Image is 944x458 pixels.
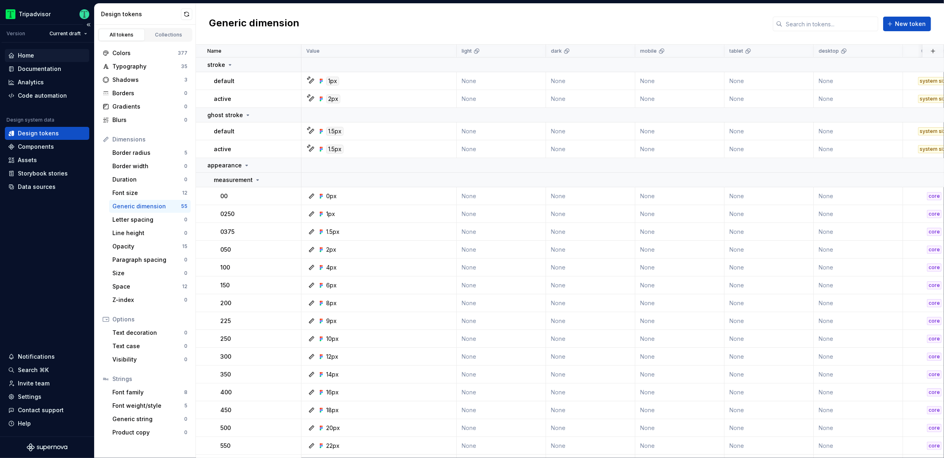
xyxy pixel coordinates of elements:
[725,312,814,330] td: None
[725,348,814,366] td: None
[109,413,191,426] a: Generic string0
[112,89,184,97] div: Borders
[457,223,546,241] td: None
[112,428,184,437] div: Product copy
[112,229,184,237] div: Line height
[220,388,232,396] p: 400
[178,50,187,56] div: 377
[220,281,230,289] p: 150
[220,263,230,272] p: 100
[546,401,635,419] td: None
[181,63,187,70] div: 35
[184,103,187,110] div: 0
[18,366,49,374] div: Search ⌘K
[927,335,942,343] div: core
[109,186,191,199] a: Font size12
[109,386,191,399] a: Font family8
[220,246,231,254] p: 050
[112,135,187,143] div: Dimensions
[635,401,725,419] td: None
[112,49,178,57] div: Colors
[6,9,15,19] img: 0ed0e8b8-9446-497d-bad0-376821b19aa5.png
[326,263,337,272] div: 4px
[5,404,89,417] button: Contact support
[457,122,546,140] td: None
[635,122,725,140] td: None
[46,28,91,39] button: Current draft
[112,329,184,337] div: Text decoration
[814,294,903,312] td: None
[927,228,942,236] div: core
[546,259,635,276] td: None
[18,406,64,414] div: Contact support
[18,92,67,100] div: Code automation
[551,48,562,54] p: dark
[725,140,814,158] td: None
[220,353,231,361] p: 300
[184,402,187,409] div: 5
[457,312,546,330] td: None
[6,30,25,37] div: Version
[80,9,89,19] img: Thomas Dittmer
[184,416,187,422] div: 0
[927,299,942,307] div: core
[220,442,230,450] p: 550
[457,330,546,348] td: None
[814,437,903,455] td: None
[457,259,546,276] td: None
[546,122,635,140] td: None
[184,77,187,83] div: 3
[814,330,903,348] td: None
[220,317,231,325] p: 225
[725,90,814,108] td: None
[109,426,191,439] a: Product copy0
[109,267,191,280] a: Size0
[184,297,187,303] div: 0
[635,241,725,259] td: None
[635,330,725,348] td: None
[49,30,81,37] span: Current draft
[99,87,191,100] a: Borders0
[112,216,184,224] div: Letter spacing
[814,312,903,330] td: None
[927,353,942,361] div: core
[109,200,191,213] a: Generic dimension55
[220,335,231,343] p: 250
[184,216,187,223] div: 0
[895,20,926,28] span: New token
[462,48,472,54] p: light
[635,276,725,294] td: None
[184,429,187,436] div: 0
[457,72,546,90] td: None
[457,187,546,205] td: None
[927,424,942,432] div: core
[184,343,187,349] div: 0
[546,241,635,259] td: None
[112,296,184,304] div: Z-index
[184,176,187,183] div: 0
[326,228,340,236] div: 1.5px
[635,366,725,383] td: None
[546,383,635,401] td: None
[635,419,725,437] td: None
[99,100,191,113] a: Gradients0
[112,283,182,291] div: Space
[546,348,635,366] td: None
[6,117,54,123] div: Design system data
[814,401,903,419] td: None
[109,326,191,339] a: Text decoration0
[457,419,546,437] td: None
[635,140,725,158] td: None
[927,388,942,396] div: core
[635,312,725,330] td: None
[18,143,54,151] div: Components
[819,48,839,54] p: desktop
[18,393,41,401] div: Settings
[546,419,635,437] td: None
[546,294,635,312] td: None
[546,90,635,108] td: None
[725,205,814,223] td: None
[5,49,89,62] a: Home
[112,342,184,350] div: Text case
[112,355,184,364] div: Visibility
